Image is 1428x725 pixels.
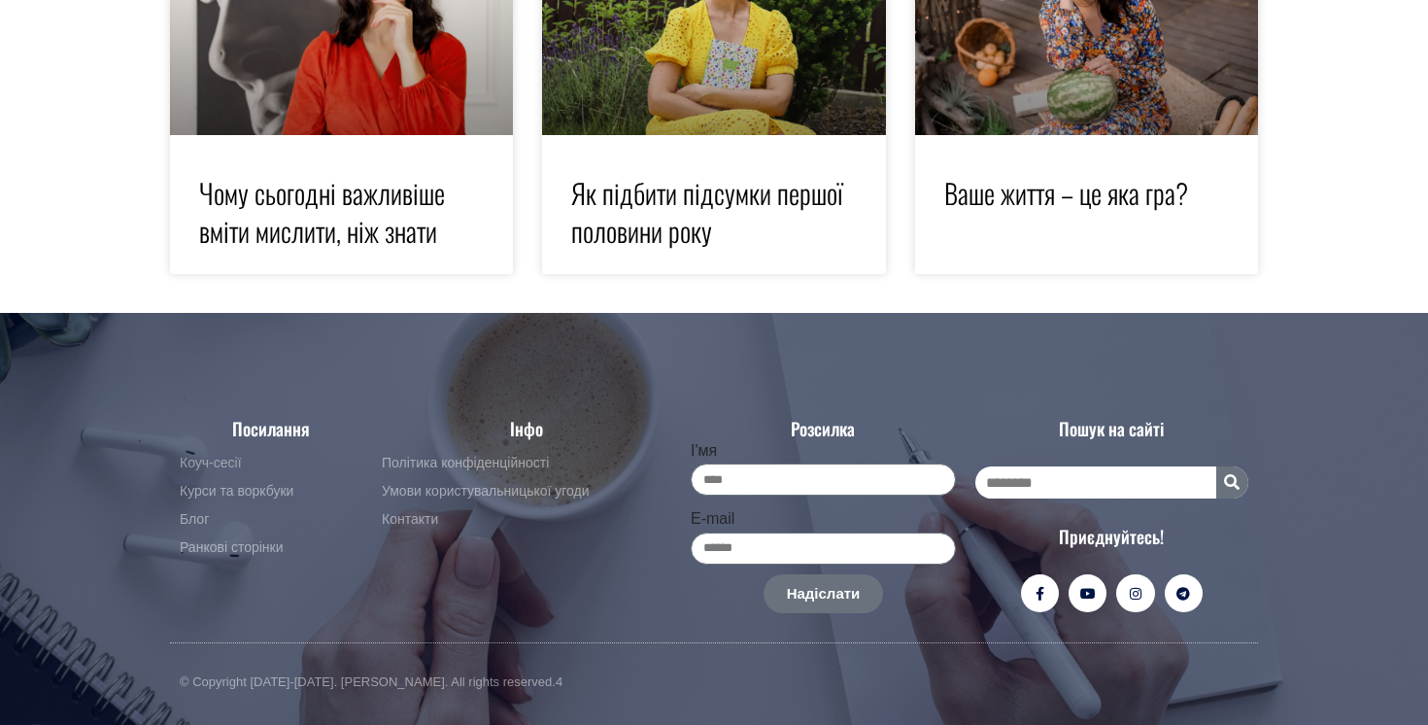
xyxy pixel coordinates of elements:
span: Контакти [382,508,438,532]
h4: Пошук на сайті [975,420,1248,437]
h4: Інфо [382,420,671,437]
a: Як підбити підсумки першої половини року [571,173,843,251]
a: Контакти [382,508,671,532]
span: Блог [180,508,209,532]
a: Блог [180,508,362,532]
label: І'мя [691,437,717,464]
span: Політика конфіденційності [382,452,549,475]
a: Курси та воркбуки [180,480,362,503]
span: Надіслати [787,586,861,601]
a: Умови користувальницької угоди [382,480,671,503]
a: Коуч-сесії [180,452,362,475]
h4: Приєднуйтесь! [975,528,1248,545]
a: Чому сьогодні важливіше вміти мислити, ніж знати [199,173,445,251]
span: Коуч-сесії [180,452,242,475]
p: © Copyright [DATE]-[DATE]. [PERSON_NAME]. All rights reserved.4 [180,673,955,692]
button: Надіслати [764,574,884,613]
label: E-mail [691,505,734,532]
a: Ранкові сторінки [180,536,362,560]
form: Нова форма [691,437,956,622]
span: Ранкові сторінки [180,536,284,560]
h4: Посилання [180,420,362,437]
a: Політика конфіденційності [382,452,671,475]
h4: Розсилка [691,420,956,437]
span: Курси та воркбуки [180,480,293,503]
button: Пошук [1216,466,1248,499]
span: Умови користувальницької угоди [382,480,590,503]
a: Ваше життя – це яка гра? [944,173,1188,213]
